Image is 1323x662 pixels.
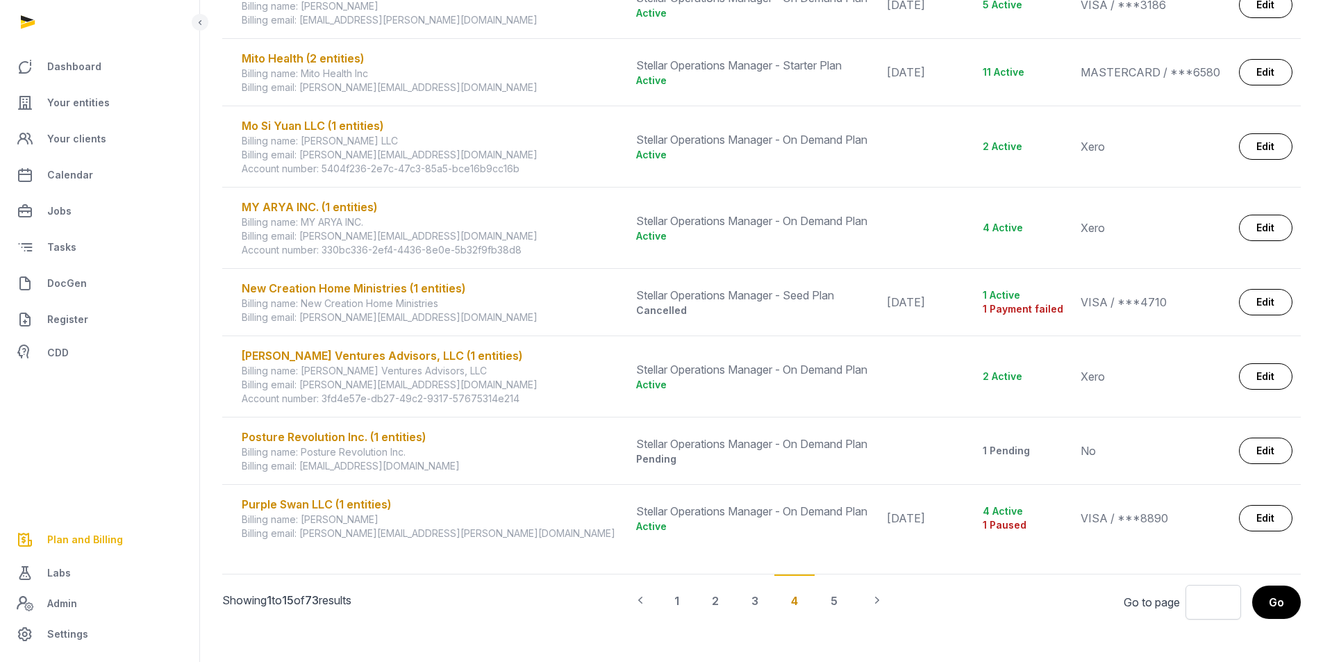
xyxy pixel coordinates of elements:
a: DocGen [11,267,188,300]
span: Labs [47,565,71,581]
a: Dashboard [11,50,188,83]
div: Billing name: [PERSON_NAME] Ventures Advisors, LLC [242,364,619,378]
div: Purple Swan LLC (1 entities) [242,496,619,513]
div: Billing email: [PERSON_NAME][EMAIL_ADDRESS][DOMAIN_NAME] [242,229,619,243]
span: Settings [47,626,88,643]
div: Xero [1081,368,1222,385]
div: Active [636,378,870,392]
label: Go to page [1124,594,1180,611]
div: Active [636,520,870,533]
span: Plan and Billing [47,531,123,548]
div: 4 Active [983,221,1065,235]
div: Xero [1081,138,1222,155]
div: Billing email: [PERSON_NAME][EMAIL_ADDRESS][DOMAIN_NAME] [242,378,619,392]
span: Your clients [47,131,106,147]
a: Tasks [11,231,188,264]
a: Plan and Billing [11,523,188,556]
div: Stellar Operations Manager - On Demand Plan [636,503,870,520]
div: Billing name: MY ARYA INC. [242,215,619,229]
a: Edit [1239,505,1292,531]
div: New Creation Home Ministries (1 entities) [242,280,619,297]
a: Edit [1239,59,1292,85]
div: 5 [814,574,854,626]
div: Mo Si Yuan LLC (1 entities) [242,117,619,134]
div: Account number: 5404f236-2e7c-47c3-85a5-bce16b9cc16b [242,162,619,176]
a: Jobs [11,195,188,228]
div: Pending [636,452,870,466]
div: Posture Revolution Inc. (1 entities) [242,429,619,445]
div: Mito Health (2 entities) [242,50,619,67]
a: Edit [1239,289,1292,315]
div: Stellar Operations Manager - Starter Plan [636,57,870,74]
div: Account number: 330bc336-2ef4-4436-8e0e-5b32f9fb38d8 [242,243,619,257]
div: 1 Active [983,288,1065,302]
span: Jobs [47,203,72,220]
div: Cancelled [636,304,870,317]
p: Showing to of results [222,575,475,625]
div: Stellar Operations Manager - On Demand Plan [636,131,870,148]
div: Billing email: [PERSON_NAME][EMAIL_ADDRESS][DOMAIN_NAME] [242,148,619,162]
div: Billing email: [PERSON_NAME][EMAIL_ADDRESS][DOMAIN_NAME] [242,81,619,94]
a: Settings [11,618,188,651]
div: 1 Paused [983,518,1065,532]
div: 1 [658,574,696,626]
div: Billing email: [EMAIL_ADDRESS][DOMAIN_NAME] [242,459,619,473]
a: Edit [1239,438,1292,464]
div: 2 [695,574,735,626]
div: 2 Active [983,370,1065,383]
div: Active [636,74,870,88]
div: Active [636,229,870,243]
button: Go [1252,586,1301,619]
span: Admin [47,595,77,612]
div: 3 [735,574,775,626]
a: Calendar [11,158,188,192]
div: Active [636,148,870,162]
span: 73 [305,593,319,607]
div: Billing name: Posture Revolution Inc. [242,445,619,459]
div: 1 Payment failed [983,302,1065,316]
span: Dashboard [47,58,101,75]
div: No [1081,442,1222,459]
a: Your entities [11,86,188,119]
a: Edit [1239,215,1292,241]
span: 15 [282,593,294,607]
div: Stellar Operations Manager - Seed Plan [636,287,870,304]
div: 4 Active [983,504,1065,518]
a: Admin [11,590,188,618]
div: Active [636,6,870,20]
a: Register [11,303,188,336]
nav: Pagination [622,574,901,626]
div: Billing email: [PERSON_NAME][EMAIL_ADDRESS][DOMAIN_NAME] [242,311,619,324]
div: Account number: 3fd4e57e-db27-49c2-9317-57675314e214 [242,392,619,406]
div: Xero [1081,220,1222,236]
span: 1 [267,593,272,607]
div: MY ARYA INC. (1 entities) [242,199,619,215]
a: Edit [1239,363,1292,390]
div: Billing email: [PERSON_NAME][EMAIL_ADDRESS][PERSON_NAME][DOMAIN_NAME] [242,527,619,540]
td: [DATE] [879,269,974,336]
div: 11 Active [983,65,1065,79]
a: Edit [1239,133,1292,160]
div: Billing name: [PERSON_NAME] LLC [242,134,619,148]
div: 2 Active [983,140,1065,154]
div: [PERSON_NAME] Ventures Advisors, LLC (1 entities) [242,347,619,364]
span: Tasks [47,239,76,256]
div: 4 [774,574,815,626]
a: CDD [11,339,188,367]
span: Register [47,311,88,328]
td: [DATE] [879,485,974,552]
span: Calendar [47,167,93,183]
span: Your entities [47,94,110,111]
div: Billing email: [EMAIL_ADDRESS][PERSON_NAME][DOMAIN_NAME] [242,13,619,27]
div: Billing name: Mito Health Inc [242,67,619,81]
div: Billing name: New Creation Home Ministries [242,297,619,311]
span: DocGen [47,275,87,292]
div: Stellar Operations Manager - On Demand Plan [636,361,870,378]
div: Billing name: [PERSON_NAME] [242,513,619,527]
span: CDD [47,345,69,361]
td: [DATE] [879,39,974,106]
div: 1 Pending [983,444,1065,458]
a: Labs [11,556,188,590]
div: Stellar Operations Manager - On Demand Plan [636,213,870,229]
div: Stellar Operations Manager - On Demand Plan [636,436,870,452]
